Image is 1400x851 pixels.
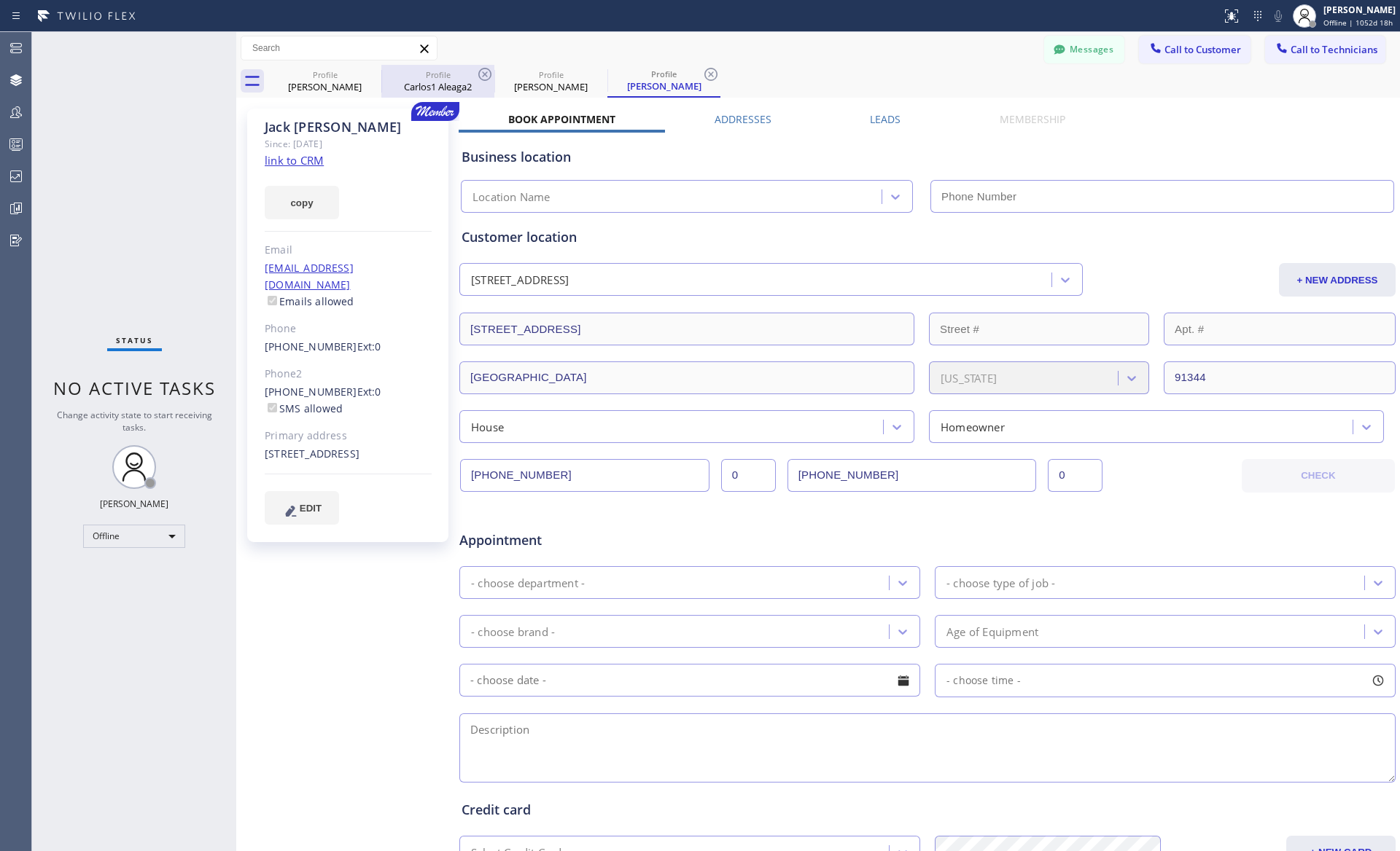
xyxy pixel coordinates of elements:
div: Homeowner [941,418,1005,435]
div: - choose brand - [471,623,555,640]
input: Apt. # [1164,313,1396,345]
input: SMS allowed [268,403,277,412]
div: Offline [83,525,185,548]
button: Call to Customer [1139,36,1251,63]
div: Customer location [462,227,1393,247]
span: EDIT [300,503,322,514]
input: - choose date - [459,664,920,697]
div: Profile [609,68,719,79]
div: Jack [PERSON_NAME] [265,119,432,136]
a: [EMAIL_ADDRESS][DOMAIN_NAME] [265,261,354,291]
span: Status [116,335,153,345]
div: [PERSON_NAME] [609,79,719,93]
input: Address [459,313,914,345]
a: [PHONE_NUMBER] [265,340,357,353]
div: Age of Equipment [946,623,1038,640]
input: Phone Number [460,459,709,492]
div: [STREET_ADDRESS] [265,446,432,463]
button: Messages [1044,36,1124,63]
button: CHECK [1242,459,1395,493]
input: ZIP [1164,361,1396,394]
div: House [471,418,504,435]
button: copy [265,186,339,219]
input: Emails allowed [268,296,277,305]
input: Phone Number 2 [787,459,1037,492]
input: Street # [929,313,1149,345]
button: EDIT [265,491,339,525]
span: Change activity state to start receiving tasks. [57,409,212,434]
div: Phone2 [265,366,432,383]
input: City [459,361,914,394]
label: SMS allowed [265,401,343,415]
div: Email [265,242,432,259]
button: + NEW ADDRESS [1279,263,1396,297]
span: - choose time - [946,673,1021,687]
a: [PHONE_NUMBER] [265,385,357,399]
div: Carlos1 Aleaga2 [383,80,493,93]
span: Ext: 0 [357,385,381,399]
div: Location Name [472,189,551,205]
div: [PERSON_NAME] [1323,4,1396,16]
div: Jack Thorne [609,65,719,96]
div: Business location [462,147,1393,167]
input: Phone Number [930,180,1394,213]
a: link to CRM [265,153,324,168]
span: Call to Customer [1164,43,1241,56]
div: Primary address [265,428,432,444]
label: Emails allowed [265,294,354,308]
div: [PERSON_NAME] [100,498,168,510]
label: Addresses [715,112,771,126]
input: Ext. 2 [1048,459,1102,492]
div: Profile [383,69,493,80]
div: Carlos Sanchez [270,65,380,98]
label: Membership [1000,112,1065,126]
label: Book Appointment [508,112,615,126]
button: Mute [1268,6,1288,26]
div: Profile [496,69,606,80]
span: Appointment [459,530,769,550]
div: Since: [DATE] [265,136,432,152]
span: Offline | 1052d 18h [1323,17,1393,28]
span: No active tasks [53,376,216,400]
span: Ext: 0 [357,340,381,353]
div: Alex Komkov [496,65,606,98]
span: Call to Technicians [1291,43,1377,56]
div: Phone [265,321,432,337]
div: Profile [270,69,380,80]
div: [PERSON_NAME] [270,80,380,93]
div: - choose type of job - [946,574,1055,591]
div: [STREET_ADDRESS] [471,272,569,289]
input: Search [241,36,437,60]
div: [PERSON_NAME] [496,80,606,93]
div: - choose department - [471,574,585,591]
div: Credit card [462,800,1393,820]
input: Ext. [721,459,776,492]
div: Carlos1 Aleaga2 [383,65,493,98]
button: Call to Technicians [1265,36,1385,63]
label: Leads [870,112,901,126]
